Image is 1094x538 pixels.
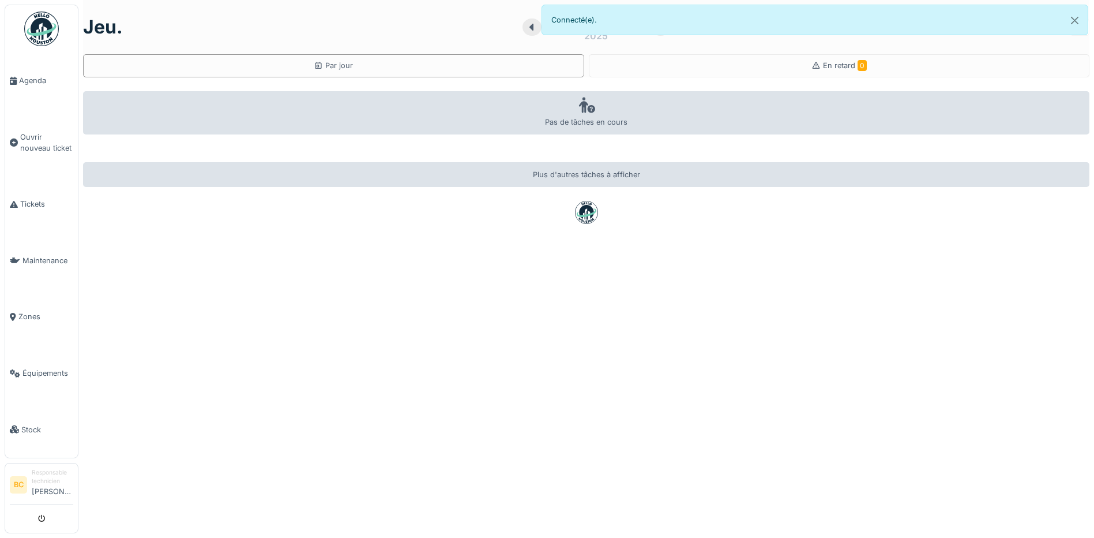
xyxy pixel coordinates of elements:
a: Tickets [5,176,78,233]
a: Équipements [5,345,78,402]
span: En retard [823,61,867,70]
div: Plus d'autres tâches à afficher [83,162,1089,187]
div: 2025 [584,29,608,43]
span: Équipements [22,368,73,379]
a: Stock [5,401,78,458]
li: [PERSON_NAME] [32,468,73,502]
span: 0 [858,60,867,71]
div: Connecté(e). [542,5,1089,35]
span: Agenda [19,75,73,86]
span: Stock [21,424,73,435]
span: Maintenance [22,255,73,266]
a: BC Responsable technicien[PERSON_NAME] [10,468,73,505]
a: Agenda [5,53,78,109]
a: Ouvrir nouveau ticket [5,109,78,177]
li: BC [10,476,27,494]
h1: jeu. [83,16,123,38]
div: Par jour [314,60,353,71]
a: Zones [5,289,78,345]
button: Close [1062,5,1088,36]
img: badge-BVDL4wpA.svg [575,201,598,224]
div: Responsable technicien [32,468,73,486]
span: Zones [18,311,73,322]
span: Tickets [20,199,73,210]
img: Badge_color-CXgf-gQk.svg [24,12,59,46]
span: Ouvrir nouveau ticket [20,132,73,154]
a: Maintenance [5,233,78,289]
div: Pas de tâches en cours [83,91,1089,134]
